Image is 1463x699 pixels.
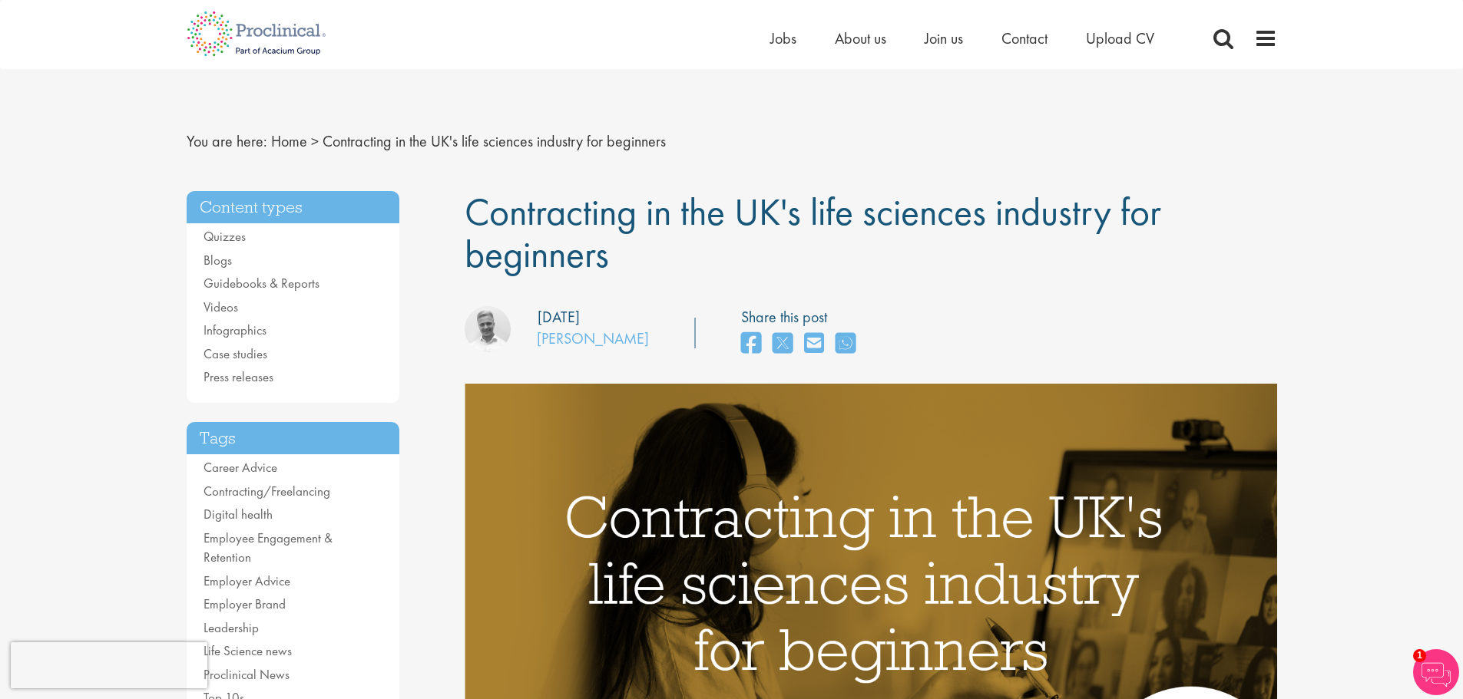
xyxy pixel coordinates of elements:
a: Join us [925,28,963,48]
span: Contracting in the UK's life sciences industry for beginners [323,131,666,151]
span: You are here: [187,131,267,151]
a: Contact [1001,28,1048,48]
a: Quizzes [204,228,246,245]
a: share on whats app [836,328,856,361]
a: Proclinical News [204,666,290,683]
a: Upload CV [1086,28,1154,48]
img: Chatbot [1413,649,1459,695]
a: Blogs [204,252,232,269]
h3: Tags [187,422,400,455]
img: Joshua Bye [465,306,511,352]
a: share on facebook [741,328,761,361]
label: Share this post [741,306,863,328]
span: Contracting in the UK's life sciences industry for beginners [465,187,1161,279]
a: Life Science news [204,642,292,659]
h3: Content types [187,191,400,224]
a: Contracting/Freelancing [204,483,330,500]
a: Infographics [204,321,266,338]
a: Employer Advice [204,572,290,589]
a: breadcrumb link [271,131,307,151]
a: Digital health [204,506,273,523]
a: Guidebooks & Reports [204,275,319,292]
a: [PERSON_NAME] [537,328,649,348]
div: [DATE] [538,306,580,328]
a: Case studies [204,345,267,362]
a: Videos [204,298,238,315]
a: share on email [804,328,824,361]
a: Leadership [204,619,259,636]
a: Press releases [204,368,273,385]
a: About us [835,28,886,48]
span: 1 [1413,649,1426,662]
a: Jobs [770,28,796,48]
iframe: reCAPTCHA [11,642,207,688]
a: Employee Engagement & Retention [204,529,333,566]
a: Employer Brand [204,595,286,612]
span: > [311,131,319,151]
a: share on twitter [773,328,793,361]
a: Career Advice [204,459,277,476]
